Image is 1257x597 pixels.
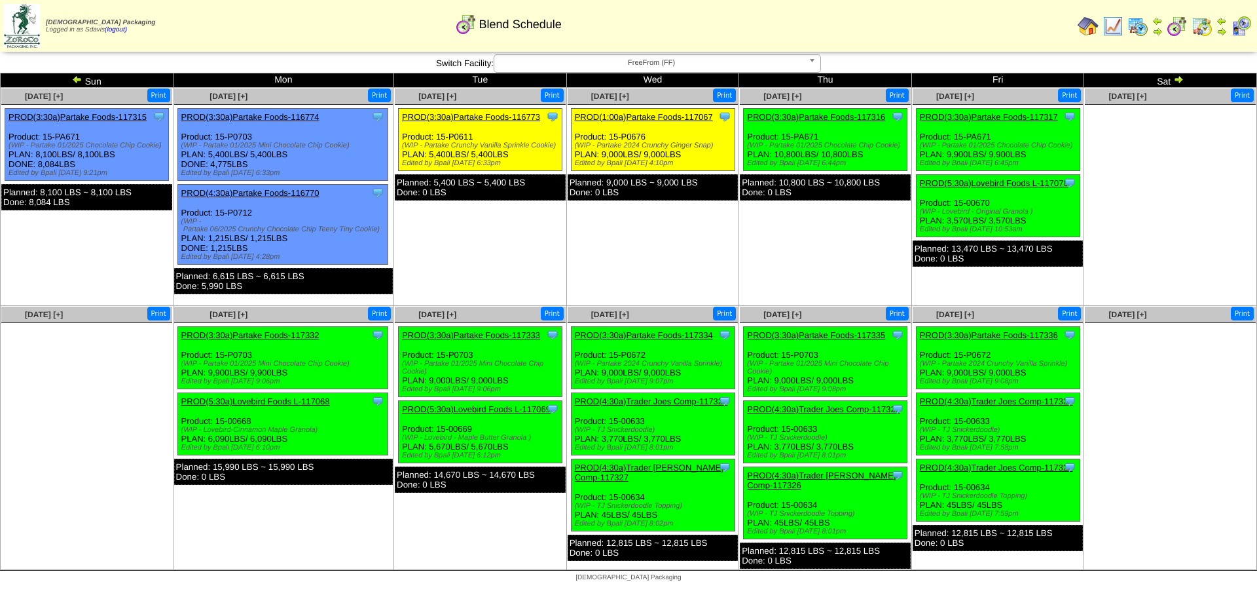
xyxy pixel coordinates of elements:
[575,444,735,452] div: Edited by Bpali [DATE] 8:01pm
[916,175,1080,237] div: Product: 15-00670 PLAN: 3,570LBS / 3,570LBS
[575,520,735,528] div: Edited by Bpali [DATE] 8:02pm
[394,73,567,88] td: Tue
[575,112,713,122] a: PROD(1:00a)Partake Foods-117067
[916,109,1080,171] div: Product: 15-PA671 PLAN: 9,900LBS / 9,900LBS
[1108,92,1146,101] span: [DATE] [+]
[402,452,562,459] div: Edited by Bpali [DATE] 6:12pm
[402,112,540,122] a: PROD(3:30a)Partake Foods-116773
[181,426,388,434] div: (WIP - Lovebird-Cinnamon Maple Granola)
[1063,461,1076,474] img: Tooltip
[1216,16,1227,26] img: arrowleft.gif
[571,327,735,389] div: Product: 15-P0672 PLAN: 9,000LBS / 9,000LBS
[747,112,885,122] a: PROD(3:30a)Partake Foods-117316
[920,360,1080,368] div: (WIP - Partake 2024 Crunchy Vanilla Sprinkle)
[575,574,681,581] span: [DEMOGRAPHIC_DATA] Packaging
[886,88,909,102] button: Print
[402,360,562,376] div: (WIP - Partake 01/2025 Mini Chocolate Chip Cookie)
[479,18,562,31] span: Blend Schedule
[371,328,384,341] img: Tooltip
[402,330,540,340] a: PROD(3:30a)Partake Foods-117333
[747,510,907,518] div: (WIP - TJ Snickerdoodle Topping)
[546,328,559,341] img: Tooltip
[402,142,562,149] div: (WIP - Partake Crunchy Vanilla Sprinkle Cookie)
[920,396,1073,406] a: PROD(4:30a)Trader Joes Comp-117321
[920,426,1080,434] div: (WIP - TJ Snickerdoodle)
[575,377,735,385] div: Edited by Bpali [DATE] 9:07pm
[575,159,735,167] div: Edited by Bpali [DATE] 4:10pm
[1063,395,1076,408] img: Tooltip
[747,471,896,490] a: PROD(4:30a)Trader [PERSON_NAME] Comp-117326
[105,26,127,33] a: (logout)
[920,225,1080,233] div: Edited by Bpali [DATE] 10:53am
[920,112,1058,122] a: PROD(3:30a)Partake Foods-117317
[920,208,1080,216] div: (WIP - Lovebird - Original Granola )
[25,92,63,101] span: [DATE] [+]
[916,393,1080,455] div: Product: 15-00633 PLAN: 3,770LBS / 3,770LBS
[744,467,907,539] div: Product: 15-00634 PLAN: 45LBS / 45LBS
[1231,307,1254,320] button: Print
[891,402,904,415] img: Tooltip
[920,377,1080,385] div: Edited by Bpali [DATE] 9:08pm
[402,404,551,414] a: PROD(5:30a)Lovebird Foods L-117069
[181,444,388,452] div: Edited by Bpali [DATE] 6:10pm
[568,174,738,201] div: Planned: 9,000 LBS ~ 9,000 LBS Done: 0 LBS
[718,110,731,123] img: Tooltip
[181,377,388,385] div: Edited by Bpali [DATE] 9:06pm
[181,330,319,340] a: PROD(3:30a)Partake Foods-117332
[174,459,393,485] div: Planned: 15,990 LBS ~ 15,990 LBS Done: 0 LBS
[591,92,629,101] a: [DATE] [+]
[891,469,904,482] img: Tooltip
[1231,16,1252,37] img: calendarcustomer.gif
[418,310,456,319] span: [DATE] [+]
[1063,328,1076,341] img: Tooltip
[1063,110,1076,123] img: Tooltip
[1108,310,1146,319] a: [DATE] [+]
[1216,26,1227,37] img: arrowright.gif
[46,19,155,33] span: Logged in as Sdavis
[402,159,562,167] div: Edited by Bpali [DATE] 6:33pm
[541,307,564,320] button: Print
[913,241,1084,267] div: Planned: 13,470 LBS ~ 13,470 LBS Done: 0 LBS
[500,55,803,71] span: FreeFrom (FF)
[1152,26,1163,37] img: arrowright.gif
[399,327,562,397] div: Product: 15-P0703 PLAN: 9,000LBS / 9,000LBS
[571,109,735,171] div: Product: 15-P0676 PLAN: 9,000LBS / 9,000LBS
[575,502,735,510] div: (WIP - TJ Snickerdoodle Topping)
[913,525,1084,551] div: Planned: 12,815 LBS ~ 12,815 LBS Done: 0 LBS
[1058,307,1081,320] button: Print
[209,92,247,101] a: [DATE] [+]
[1058,88,1081,102] button: Print
[72,74,82,85] img: arrowleft.gif
[886,307,909,320] button: Print
[747,404,900,414] a: PROD(4:30a)Trader Joes Comp-117325
[591,310,629,319] span: [DATE] [+]
[568,535,738,561] div: Planned: 12,815 LBS ~ 12,815 LBS Done: 0 LBS
[177,393,388,455] div: Product: 15-00668 PLAN: 6,090LBS / 6,090LBS
[718,395,731,408] img: Tooltip
[418,92,456,101] span: [DATE] [+]
[713,307,736,320] button: Print
[25,310,63,319] a: [DATE] [+]
[920,492,1080,500] div: (WIP - TJ Snickerdoodle Topping)
[920,463,1073,472] a: PROD(4:30a)Trader Joes Comp-117322
[920,510,1080,518] div: Edited by Bpali [DATE] 7:59pm
[5,109,169,181] div: Product: 15-PA671 PLAN: 8,100LBS / 8,100LBS DONE: 8,084LBS
[713,88,736,102] button: Print
[891,328,904,341] img: Tooltip
[9,112,147,122] a: PROD(3:30a)Partake Foods-117315
[177,109,388,181] div: Product: 15-P0703 PLAN: 5,400LBS / 5,400LBS DONE: 4,775LBS
[936,92,974,101] a: [DATE] [+]
[747,452,907,459] div: Edited by Bpali [DATE] 8:01pm
[744,401,907,463] div: Product: 15-00633 PLAN: 3,770LBS / 3,770LBS
[718,461,731,474] img: Tooltip
[181,396,330,406] a: PROD(5:30a)Lovebird Foods L-117068
[181,112,319,122] a: PROD(3:30a)Partake Foods-116774
[575,426,735,434] div: (WIP - TJ Snickerdoodle)
[1173,74,1184,85] img: arrowright.gif
[916,459,1080,522] div: Product: 15-00634 PLAN: 45LBS / 45LBS
[541,88,564,102] button: Print
[371,186,384,199] img: Tooltip
[181,188,319,198] a: PROD(4:30a)Partake Foods-116770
